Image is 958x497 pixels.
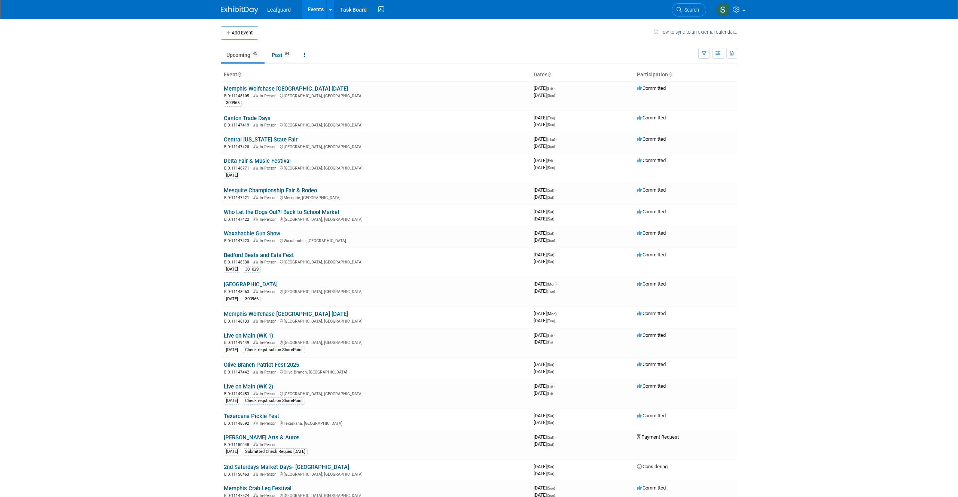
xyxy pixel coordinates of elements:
[534,237,555,243] span: [DATE]
[253,260,258,263] img: In-Person Event
[555,230,556,236] span: -
[534,252,556,257] span: [DATE]
[260,144,279,149] span: In-Person
[534,187,556,193] span: [DATE]
[547,465,554,469] span: (Sat)
[534,281,559,287] span: [DATE]
[260,421,279,426] span: In-Person
[253,94,258,97] img: In-Person Event
[534,464,556,469] span: [DATE]
[654,29,737,35] a: How to sync to an external calendar...
[224,230,280,237] a: Waxahachie Gun Show
[534,92,555,98] span: [DATE]
[555,362,556,367] span: -
[221,68,531,81] th: Event
[224,196,252,200] span: EID: 11147421
[253,289,258,293] img: In-Person Event
[547,144,555,149] span: (Sun)
[534,420,554,425] span: [DATE]
[224,239,252,243] span: EID: 11147423
[547,472,554,476] span: (Sat)
[534,485,557,491] span: [DATE]
[637,187,666,193] span: Committed
[534,194,554,200] span: [DATE]
[224,296,240,302] div: [DATE]
[253,238,258,242] img: In-Person Event
[224,143,528,150] div: [GEOGRAPHIC_DATA], [GEOGRAPHIC_DATA]
[224,85,348,92] a: Memphis Wolfchase [GEOGRAPHIC_DATA] [DATE]
[534,122,555,127] span: [DATE]
[253,166,258,170] img: In-Person Event
[547,238,555,243] span: (Sun)
[547,414,554,418] span: (Sat)
[224,464,349,470] a: 2nd Saturdays Market Days- [GEOGRAPHIC_DATA]
[224,347,240,353] div: [DATE]
[637,362,666,367] span: Committed
[547,340,553,344] span: (Fri)
[243,448,308,455] div: Submitted Check Reques [DATE]
[243,347,305,353] div: Check reqst sub on SharePoint
[637,230,666,236] span: Committed
[224,217,252,222] span: EID: 11147422
[547,94,555,98] span: (Sun)
[224,319,252,323] span: EID: 11148133
[534,158,555,163] span: [DATE]
[534,339,553,345] span: [DATE]
[554,85,555,91] span: -
[534,143,555,149] span: [DATE]
[224,123,252,127] span: EID: 11147419
[260,94,279,98] span: In-Person
[224,369,528,375] div: Olive Branch, [GEOGRAPHIC_DATA]
[224,194,528,201] div: Mesquite, [GEOGRAPHIC_DATA]
[554,158,555,163] span: -
[637,485,666,491] span: Committed
[547,391,553,396] span: (Fri)
[224,166,252,170] span: EID: 11148771
[224,318,528,324] div: [GEOGRAPHIC_DATA], [GEOGRAPHIC_DATA]
[224,92,528,99] div: [GEOGRAPHIC_DATA], [GEOGRAPHIC_DATA]
[224,370,252,374] span: EID: 11147442
[556,136,557,142] span: -
[260,217,279,222] span: In-Person
[224,165,528,171] div: [GEOGRAPHIC_DATA], [GEOGRAPHIC_DATA]
[224,434,300,441] a: [PERSON_NAME] Arts & Autos
[260,340,279,345] span: In-Person
[224,281,278,288] a: [GEOGRAPHIC_DATA]
[260,238,279,243] span: In-Person
[221,6,258,14] img: ExhibitDay
[253,217,258,221] img: In-Person Event
[266,48,297,62] a: Past84
[253,319,258,323] img: In-Person Event
[224,94,252,98] span: EID: 11148105
[534,441,554,447] span: [DATE]
[547,86,553,91] span: (Fri)
[221,26,258,40] button: Add Event
[547,289,555,293] span: (Tue)
[547,71,551,77] a: Sort by Start Date
[672,3,706,16] a: Search
[253,370,258,373] img: In-Person Event
[637,158,666,163] span: Committed
[637,413,666,418] span: Committed
[547,166,555,170] span: (Sun)
[253,493,258,497] img: In-Person Event
[555,434,556,440] span: -
[260,442,279,447] span: In-Person
[224,397,240,404] div: [DATE]
[253,421,258,425] img: In-Person Event
[243,296,261,302] div: 300966
[534,216,554,222] span: [DATE]
[253,340,258,344] img: In-Person Event
[224,237,528,244] div: Waxahachie, [GEOGRAPHIC_DATA]
[547,435,554,439] span: (Sat)
[531,68,634,81] th: Dates
[224,420,528,426] div: Texarkana, [GEOGRAPHIC_DATA]
[556,485,557,491] span: -
[224,158,291,164] a: Delta Fair & Music Festival
[260,391,279,396] span: In-Person
[253,195,258,199] img: In-Person Event
[534,434,556,440] span: [DATE]
[224,485,292,492] a: Memphis Crab Leg Festival
[634,68,737,81] th: Participation
[224,260,252,264] span: EID: 11148330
